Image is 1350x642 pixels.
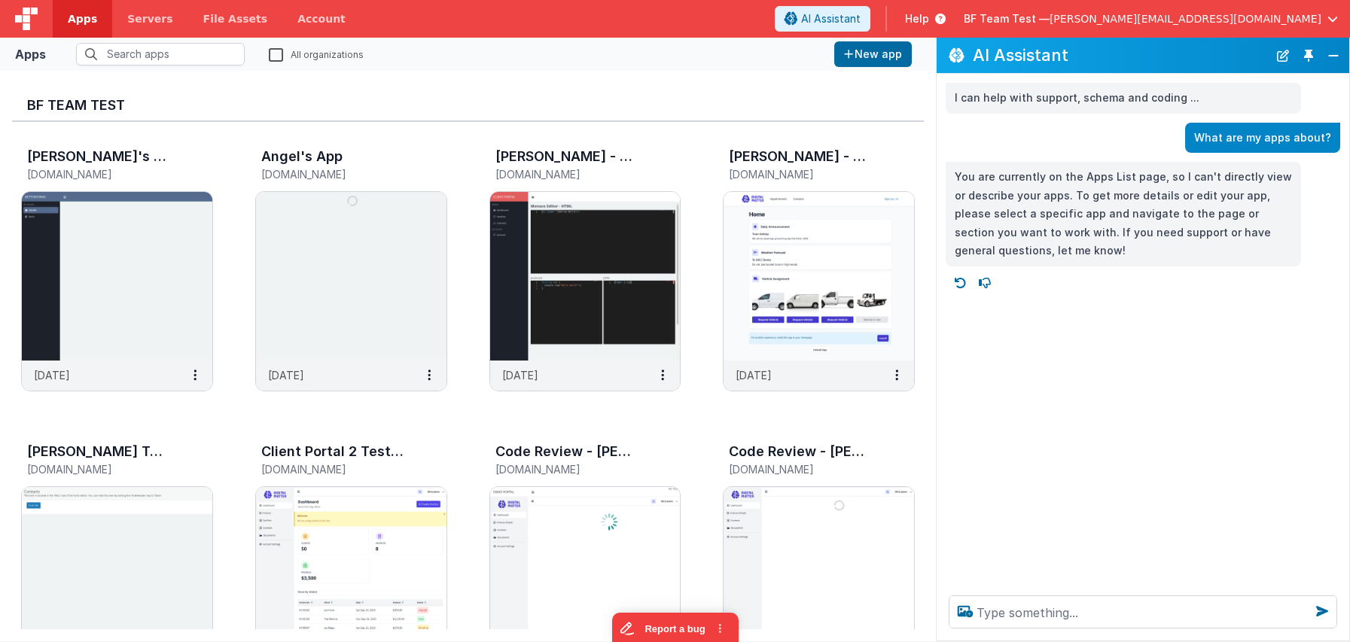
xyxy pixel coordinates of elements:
h3: Code Review - [PERSON_NAME] [729,444,873,459]
span: AI Assistant [801,11,861,26]
h5: [DOMAIN_NAME] [495,169,644,180]
label: All organizations [269,47,364,61]
h3: Angel's App [261,149,343,164]
h5: [DOMAIN_NAME] [495,464,644,475]
p: [DATE] [268,367,304,383]
p: You are currently on the Apps List page, so I can't directly view or describe your apps. To get m... [955,168,1292,260]
button: New app [834,41,912,67]
span: File Assets [203,11,268,26]
h5: [DOMAIN_NAME] [27,169,175,180]
h3: BF Team Test [27,98,909,113]
p: [DATE] [34,367,70,383]
button: AI Assistant [775,6,870,32]
h5: [DOMAIN_NAME] [27,464,175,475]
h5: [DOMAIN_NAME] [261,169,410,180]
h5: [DOMAIN_NAME] [261,464,410,475]
h5: [DOMAIN_NAME] [729,464,877,475]
p: What are my apps about? [1194,129,1331,148]
span: Servers [127,11,172,26]
span: BF Team Test — [964,11,1050,26]
p: I can help with support, schema and coding ... [955,89,1292,108]
div: Apps [15,45,46,63]
h3: Code Review - [PERSON_NAME] [495,444,639,459]
h5: [DOMAIN_NAME] [729,169,877,180]
p: [DATE] [736,367,772,383]
span: [PERSON_NAME][EMAIL_ADDRESS][DOMAIN_NAME] [1050,11,1321,26]
h3: [PERSON_NAME] Test Area [27,444,171,459]
input: Search apps [76,43,245,65]
h3: [PERSON_NAME]'s App [27,149,171,164]
p: [DATE] [502,367,538,383]
h3: Client Portal 2 Test App [261,444,405,459]
button: New Chat [1272,45,1294,66]
button: Close [1324,45,1343,66]
span: Apps [68,11,97,26]
h3: [PERSON_NAME] - Monaco Editor Test [495,149,639,164]
h3: [PERSON_NAME] - Keep Out [729,149,873,164]
button: BF Team Test — [PERSON_NAME][EMAIL_ADDRESS][DOMAIN_NAME] [964,11,1338,26]
h2: AI Assistant [973,46,1268,64]
button: Toggle Pin [1298,45,1319,66]
span: Help [905,11,929,26]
